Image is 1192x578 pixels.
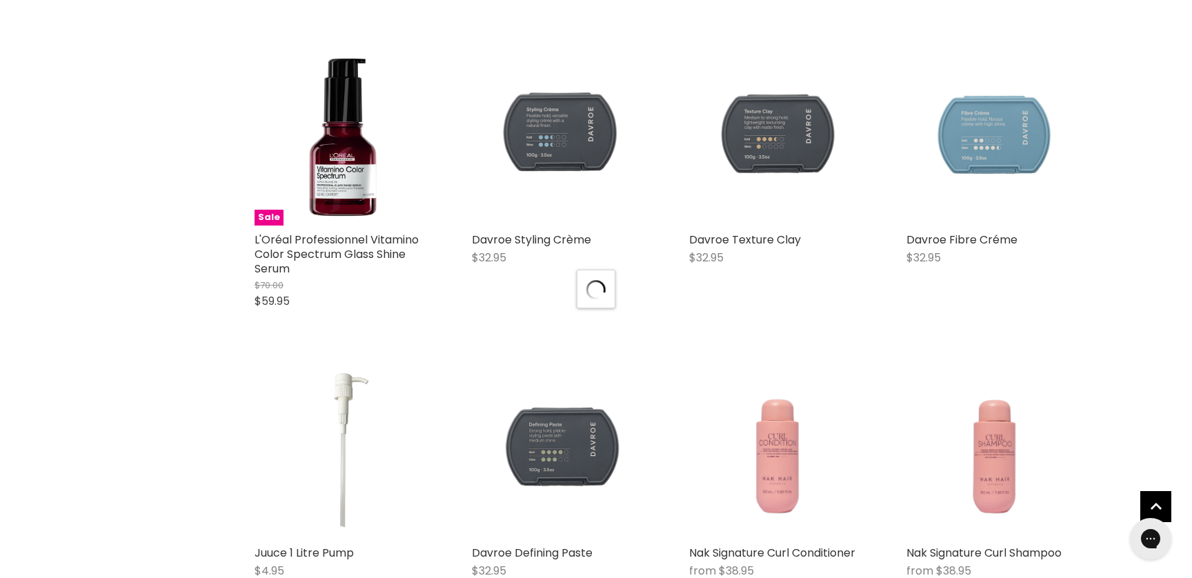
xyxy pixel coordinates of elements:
[906,232,1017,248] a: Davroe Fibre Créme
[255,232,419,277] a: L'Oréal Professionnel Vitamino Color Spectrum Glass Shine Serum
[255,293,290,309] span: $59.95
[906,250,941,266] span: $32.95
[472,545,593,561] a: Davroe Defining Paste
[706,363,847,539] img: Nak Signature Curl Conditioner
[472,232,591,248] a: Davroe Styling Crème
[255,363,430,539] img: Juuce 1 Litre Pump
[689,232,801,248] a: Davroe Texture Clay
[906,363,1082,539] a: Nak Signature Curl Shampoo
[255,545,354,561] a: Juuce 1 Litre Pump
[689,545,855,561] a: Nak Signature Curl Conditioner
[472,250,506,266] span: $32.95
[255,279,284,292] span: $70.00
[255,210,284,226] span: Sale
[255,50,430,226] a: L'Oréal Professionnel Vitamino Color Spectrum Glass Shine SerumSale
[1123,513,1178,564] iframe: Gorgias live chat messenger
[472,50,648,226] img: Davroe Styling Crème
[689,50,865,226] img: Davroe Texture Clay
[472,363,648,539] img: Davroe Defining Paste
[255,50,430,226] img: L'Oréal Professionnel Vitamino Color Spectrum Glass Shine Serum
[906,545,1062,561] a: Nak Signature Curl Shampoo
[906,50,1082,226] img: Davroe Fibre Créme
[689,250,724,266] span: $32.95
[924,363,1064,539] img: Nak Signature Curl Shampoo
[689,363,865,539] a: Nak Signature Curl Conditioner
